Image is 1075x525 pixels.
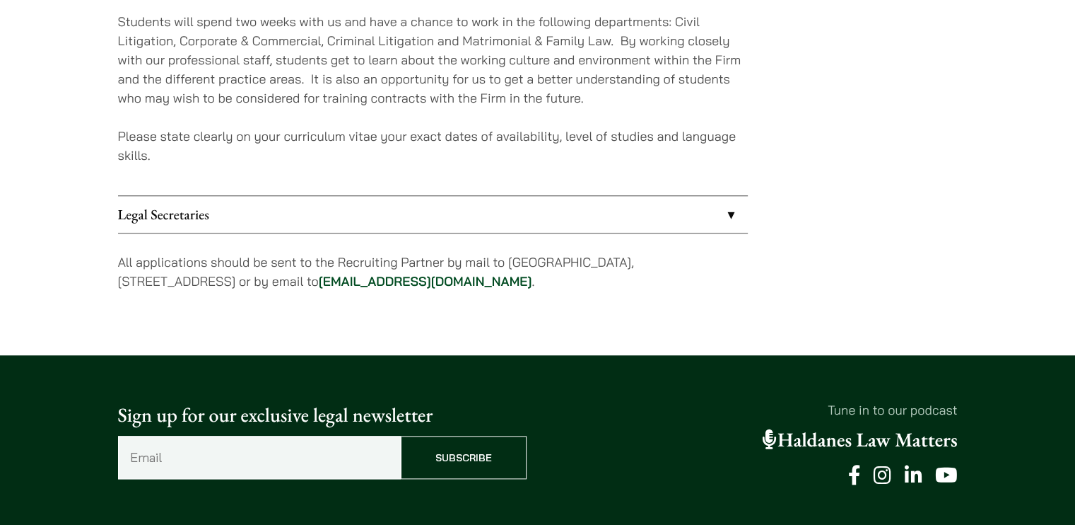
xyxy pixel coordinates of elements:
input: Email [118,436,401,479]
p: Students will spend two weeks with us and have a chance to work in the following departments: Civ... [118,12,748,108]
input: Subscribe [401,436,527,479]
a: Haldanes Law Matters [763,427,958,453]
p: Please state clearly on your curriculum vitae your exact dates of availability, level of studies ... [118,127,748,165]
p: Sign up for our exclusive legal newsletter [118,400,527,430]
p: All applications should be sent to the Recruiting Partner by mail to [GEOGRAPHIC_DATA], [STREET_A... [118,253,748,291]
p: Tune in to our podcast [549,400,958,420]
a: Legal Secretaries [118,196,748,233]
a: [EMAIL_ADDRESS][DOMAIN_NAME] [319,273,532,289]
